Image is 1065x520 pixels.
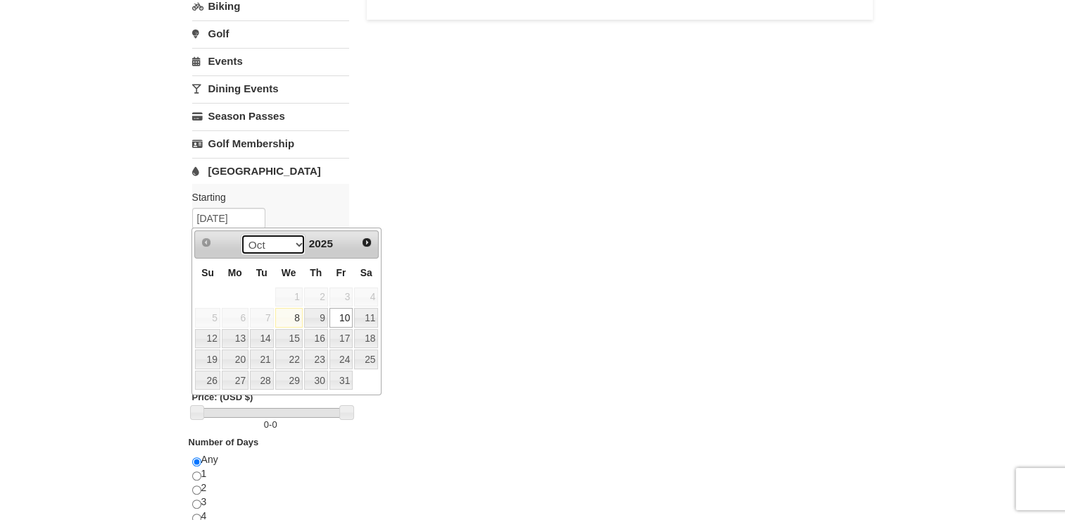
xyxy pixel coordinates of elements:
[201,237,212,248] span: Prev
[275,349,303,369] a: 22
[250,308,274,328] span: 7
[329,308,353,328] a: 10
[195,371,220,390] a: 26
[282,267,296,278] span: Wednesday
[250,371,274,390] a: 28
[304,287,328,307] span: 2
[275,371,303,390] a: 29
[192,190,339,204] label: Starting
[222,308,248,328] span: 6
[304,329,328,349] a: 16
[310,267,322,278] span: Thursday
[250,349,274,369] a: 21
[192,130,349,156] a: Golf Membership
[275,329,303,349] a: 15
[275,308,303,328] a: 8
[329,349,353,369] a: 24
[329,371,353,390] a: 31
[201,267,214,278] span: Sunday
[336,267,346,278] span: Friday
[192,103,349,129] a: Season Passes
[192,418,349,432] label: -
[192,392,253,402] strong: Price: (USD $)
[195,349,220,369] a: 19
[222,349,248,369] a: 20
[309,237,333,249] span: 2025
[354,308,378,328] a: 11
[354,349,378,369] a: 25
[304,371,328,390] a: 30
[222,371,248,390] a: 27
[250,329,274,349] a: 14
[361,237,372,248] span: Next
[192,158,349,184] a: [GEOGRAPHIC_DATA]
[228,267,242,278] span: Monday
[192,48,349,74] a: Events
[195,308,220,328] span: 5
[360,267,372,278] span: Saturday
[195,329,220,349] a: 12
[256,267,267,278] span: Tuesday
[196,233,216,252] a: Prev
[272,419,277,430] span: 0
[222,329,248,349] a: 13
[264,419,269,430] span: 0
[192,20,349,47] a: Golf
[304,308,328,328] a: 9
[275,287,303,307] span: 1
[189,437,259,447] strong: Number of Days
[329,329,353,349] a: 17
[304,349,328,369] a: 23
[358,233,377,252] a: Next
[329,287,353,307] span: 3
[192,75,349,101] a: Dining Events
[354,287,378,307] span: 4
[354,329,378,349] a: 18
